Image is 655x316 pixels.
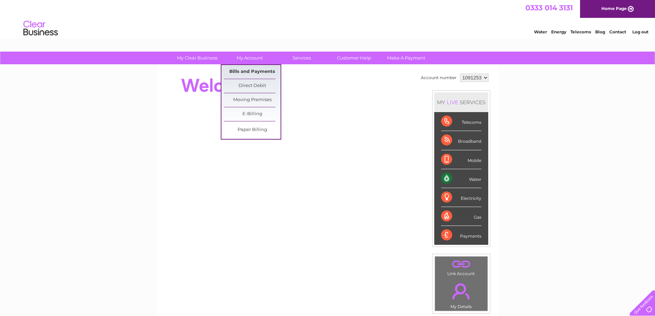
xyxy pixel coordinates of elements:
[435,256,488,278] td: Link Account
[441,226,481,244] div: Payments
[437,279,486,303] a: .
[165,4,490,33] div: Clear Business is a trading name of Verastar Limited (registered in [GEOGRAPHIC_DATA] No. 3667643...
[441,169,481,188] div: Water
[435,277,488,311] td: My Details
[632,29,648,34] a: Log out
[378,52,435,64] a: Make A Payment
[534,29,547,34] a: Water
[441,188,481,207] div: Electricity
[441,112,481,131] div: Telecoms
[437,258,486,270] a: .
[221,52,278,64] a: My Account
[525,3,573,12] a: 0333 014 3131
[595,29,605,34] a: Blog
[224,123,281,137] a: Paper Billing
[224,107,281,121] a: E-Billing
[441,150,481,169] div: Mobile
[224,93,281,107] a: Moving Premises
[273,52,330,64] a: Services
[445,99,460,106] div: LIVE
[441,207,481,226] div: Gas
[169,52,226,64] a: My Clear Business
[224,65,281,79] a: Bills and Payments
[23,18,58,39] img: logo.png
[224,79,281,93] a: Direct Debit
[609,29,626,34] a: Contact
[551,29,566,34] a: Energy
[326,52,382,64] a: Customer Help
[570,29,591,34] a: Telecoms
[434,92,488,112] div: MY SERVICES
[419,72,458,84] td: Account number
[441,131,481,150] div: Broadband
